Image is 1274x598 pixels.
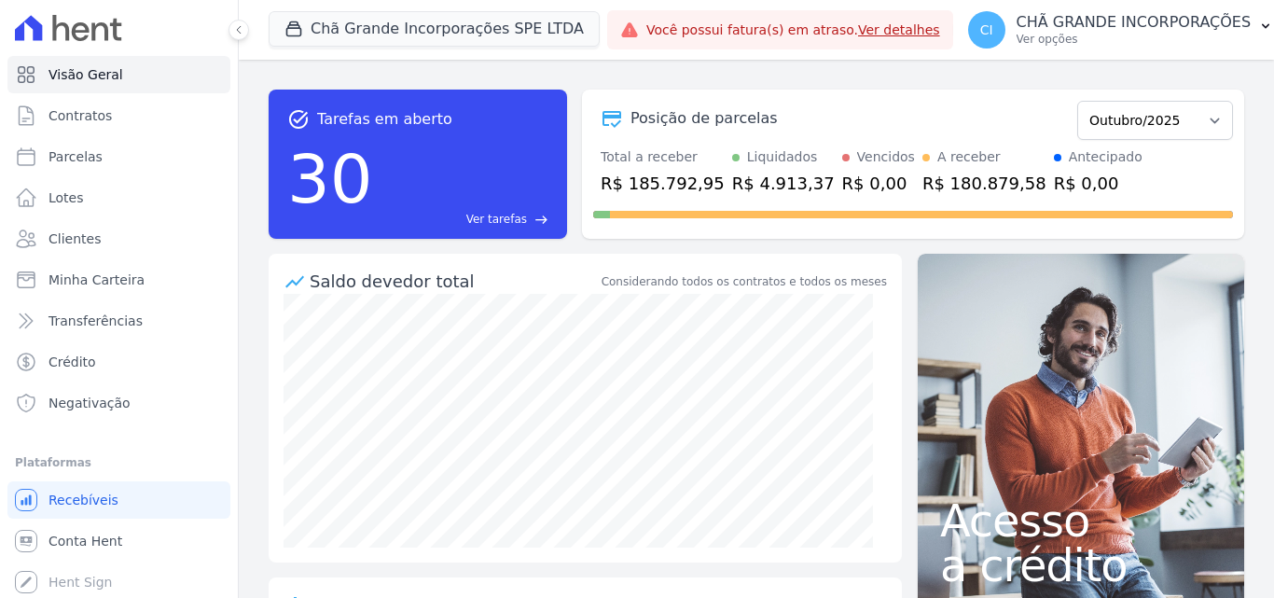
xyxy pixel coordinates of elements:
a: Negativação [7,384,230,422]
span: Clientes [48,229,101,248]
div: Antecipado [1069,147,1142,167]
span: a crédito [940,543,1222,588]
span: Transferências [48,312,143,330]
span: Visão Geral [48,65,123,84]
div: 30 [287,131,373,228]
div: Vencidos [857,147,915,167]
a: Contratos [7,97,230,134]
div: R$ 4.913,37 [732,171,835,196]
span: Contratos [48,106,112,125]
a: Conta Hent [7,522,230,560]
a: Transferências [7,302,230,340]
a: Ver tarefas east [381,211,548,228]
div: Plataformas [15,452,223,474]
span: Acesso [940,498,1222,543]
a: Crédito [7,343,230,381]
p: Ver opções [1017,32,1252,47]
div: Posição de parcelas [630,107,778,130]
span: Conta Hent [48,532,122,550]
div: R$ 180.879,58 [922,171,1046,196]
a: Ver detalhes [858,22,940,37]
a: Minha Carteira [7,261,230,299]
span: Parcelas [48,147,103,166]
div: Total a receber [601,147,725,167]
div: A receber [937,147,1001,167]
p: CHÃ GRANDE INCORPORAÇÕES [1017,13,1252,32]
span: Recebíveis [48,491,118,509]
div: R$ 185.792,95 [601,171,725,196]
div: R$ 0,00 [842,171,915,196]
span: Tarefas em aberto [317,108,452,131]
span: Negativação [48,394,131,412]
a: Lotes [7,179,230,216]
button: Chã Grande Incorporações SPE LTDA [269,11,600,47]
span: Ver tarefas [466,211,527,228]
a: Clientes [7,220,230,257]
span: Minha Carteira [48,271,145,289]
div: R$ 0,00 [1054,171,1142,196]
a: Recebíveis [7,481,230,519]
span: Lotes [48,188,84,207]
div: Considerando todos os contratos e todos os meses [602,273,887,290]
a: Parcelas [7,138,230,175]
span: east [534,213,548,227]
span: CI [980,23,993,36]
span: Crédito [48,353,96,371]
span: Você possui fatura(s) em atraso. [646,21,940,40]
div: Saldo devedor total [310,269,598,294]
span: task_alt [287,108,310,131]
div: Liquidados [747,147,818,167]
a: Visão Geral [7,56,230,93]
